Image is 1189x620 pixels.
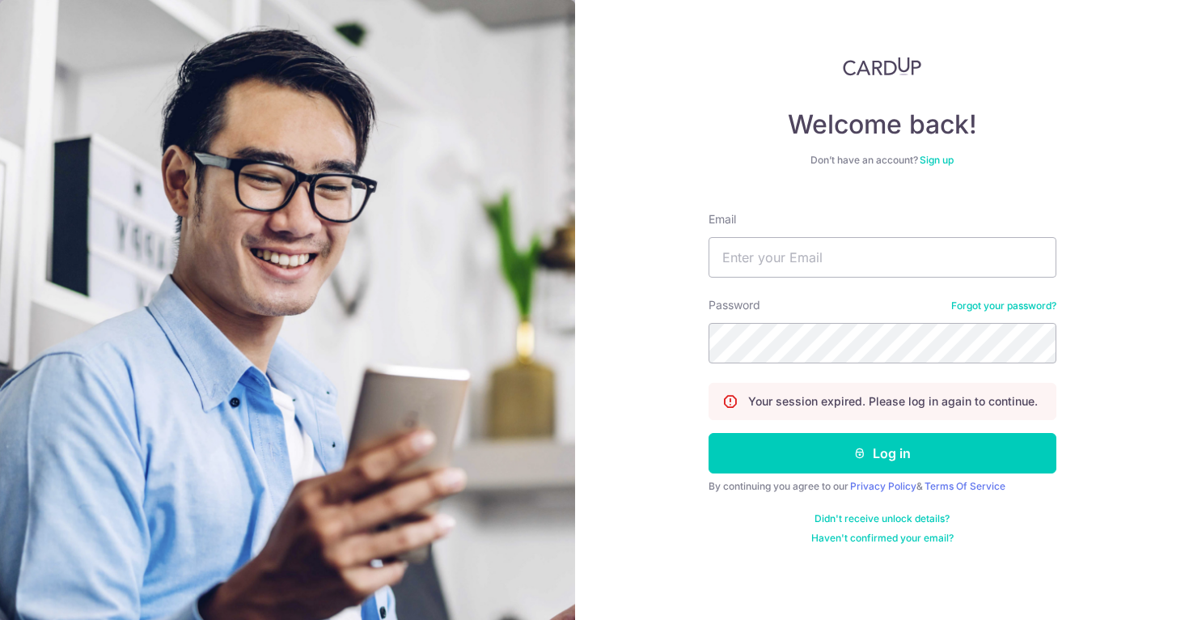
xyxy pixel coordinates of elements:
[709,211,736,227] label: Email
[709,297,760,313] label: Password
[709,237,1056,278] input: Enter your Email
[951,299,1056,312] a: Forgot your password?
[709,108,1056,141] h4: Welcome back!
[748,393,1038,410] p: Your session expired. Please log in again to continue.
[815,512,950,525] a: Didn't receive unlock details?
[811,532,954,545] a: Haven't confirmed your email?
[925,480,1005,492] a: Terms Of Service
[709,433,1056,473] button: Log in
[920,154,954,166] a: Sign up
[843,57,922,76] img: CardUp Logo
[709,154,1056,167] div: Don’t have an account?
[709,480,1056,493] div: By continuing you agree to our &
[850,480,916,492] a: Privacy Policy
